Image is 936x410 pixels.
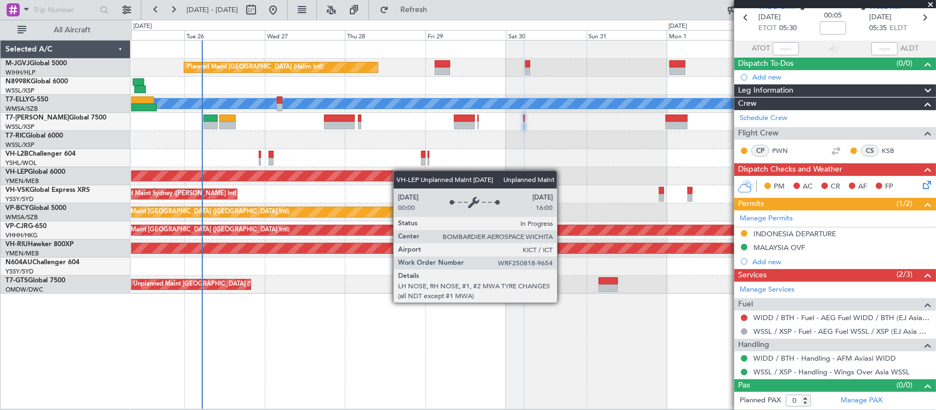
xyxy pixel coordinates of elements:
a: WSSL/XSP [5,123,35,131]
span: Refresh [391,6,437,14]
div: Unplanned Maint Sydney ([PERSON_NAME] Intl) [103,186,238,202]
span: FP [885,181,893,192]
a: N8998KGlobal 6000 [5,78,68,85]
a: T7-GTSGlobal 7500 [5,277,65,284]
div: INDONESIA DEPARTURE [753,229,836,238]
a: T7-RICGlobal 6000 [5,133,63,139]
a: YSSY/SYD [5,195,33,203]
span: Permits [738,198,764,210]
span: [DATE] [758,12,781,23]
div: CS [861,145,879,157]
div: Mon 1 [667,30,747,40]
div: Tue 26 [184,30,265,40]
span: AF [858,181,867,192]
span: T7-[PERSON_NAME] [5,115,69,121]
span: Dispatch Checks and Weather [738,163,842,176]
span: N8998K [5,78,31,85]
button: Refresh [375,1,440,19]
span: (2/3) [897,269,912,280]
a: WMSA/SZB [5,105,38,113]
div: Mon 25 [104,30,184,40]
a: YMEN/MEB [5,177,39,185]
a: OMDW/DWC [5,286,43,294]
a: VP-CJRG-650 [5,223,47,230]
button: All Aircraft [12,21,119,39]
span: T7-ELLY [5,96,30,103]
a: WSSL/XSP [5,87,35,95]
a: YMEN/MEB [5,249,39,258]
span: Leg Information [738,84,793,97]
div: Planned Maint [GEOGRAPHIC_DATA] ([GEOGRAPHIC_DATA] Intl) [106,204,290,220]
span: VH-LEP [5,169,28,175]
span: VP-BCY [5,205,29,212]
a: Manage Permits [740,213,793,224]
a: M-JGVJGlobal 5000 [5,60,67,67]
span: Crew [738,98,757,110]
div: Add new [752,72,931,82]
span: VH-RIU [5,241,28,248]
a: VH-LEPGlobal 6000 [5,169,65,175]
input: Trip Number [33,2,97,18]
span: 05:35 [869,23,887,34]
div: [DATE] [133,22,152,31]
a: YSHL/WOL [5,159,37,167]
span: All Aircraft [29,26,116,34]
div: Planned Maint [GEOGRAPHIC_DATA] ([GEOGRAPHIC_DATA] Intl) [106,222,290,238]
a: WIDD / BTH - Handling - AFM Aviasi WIDD [753,354,896,363]
a: WMSA/SZB [5,213,38,221]
a: T7-[PERSON_NAME]Global 7500 [5,115,106,121]
div: CP [751,145,769,157]
div: Add new [752,257,931,266]
a: VH-VSKGlobal Express XRS [5,187,90,193]
a: Manage PAX [841,395,882,406]
span: ETOT [758,23,776,34]
div: Sun 31 [587,30,667,40]
span: N604AU [5,259,32,266]
a: Manage Services [740,284,795,295]
a: Schedule Crew [740,113,787,124]
a: VH-RIUHawker 800XP [5,241,73,248]
a: WSSL / XSP - Fuel - AEG Fuel WSSL / XSP (EJ Asia Only) [753,327,931,336]
a: VP-BCYGlobal 5000 [5,205,66,212]
div: Sat 30 [506,30,587,40]
a: N604AUChallenger 604 [5,259,80,266]
div: Wed 27 [265,30,345,40]
span: VP-CJR [5,223,28,230]
span: M-JGVJ [5,60,30,67]
div: MALAYSIA OVF [753,243,805,252]
span: ATOT [752,43,770,54]
a: KSB [882,146,906,156]
span: ALDT [900,43,918,54]
a: T7-ELLYG-550 [5,96,48,103]
span: T7-RIC [5,133,26,139]
span: VH-VSK [5,187,30,193]
a: WSSL/XSP [5,141,35,149]
span: Flight Crew [738,127,779,140]
div: Fri 29 [426,30,506,40]
span: Services [738,269,767,282]
a: WSSL / XSP - Handling - Wings Over Asia WSSL [753,367,910,377]
span: ELDT [889,23,907,34]
span: PM [774,181,785,192]
div: Planned Maint [GEOGRAPHIC_DATA] (Halim Intl) [187,59,324,76]
span: Fuel [738,298,753,311]
span: VH-L2B [5,151,29,157]
span: AC [803,181,813,192]
span: (0/0) [897,379,912,391]
a: WIHH/HLP [5,69,36,77]
span: 00:05 [824,10,842,21]
span: CR [831,181,840,192]
span: (1/2) [897,198,912,209]
label: Planned PAX [740,395,781,406]
span: [DATE] - [DATE] [186,5,238,15]
div: [DATE] [668,22,687,31]
a: VH-L2BChallenger 604 [5,151,76,157]
span: 05:30 [779,23,797,34]
span: Pax [738,379,750,392]
span: T7-GTS [5,277,28,284]
a: VHHH/HKG [5,231,38,240]
span: Handling [738,339,769,351]
div: Thu 28 [345,30,426,40]
span: Dispatch To-Dos [738,58,793,70]
a: YSSY/SYD [5,267,33,276]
